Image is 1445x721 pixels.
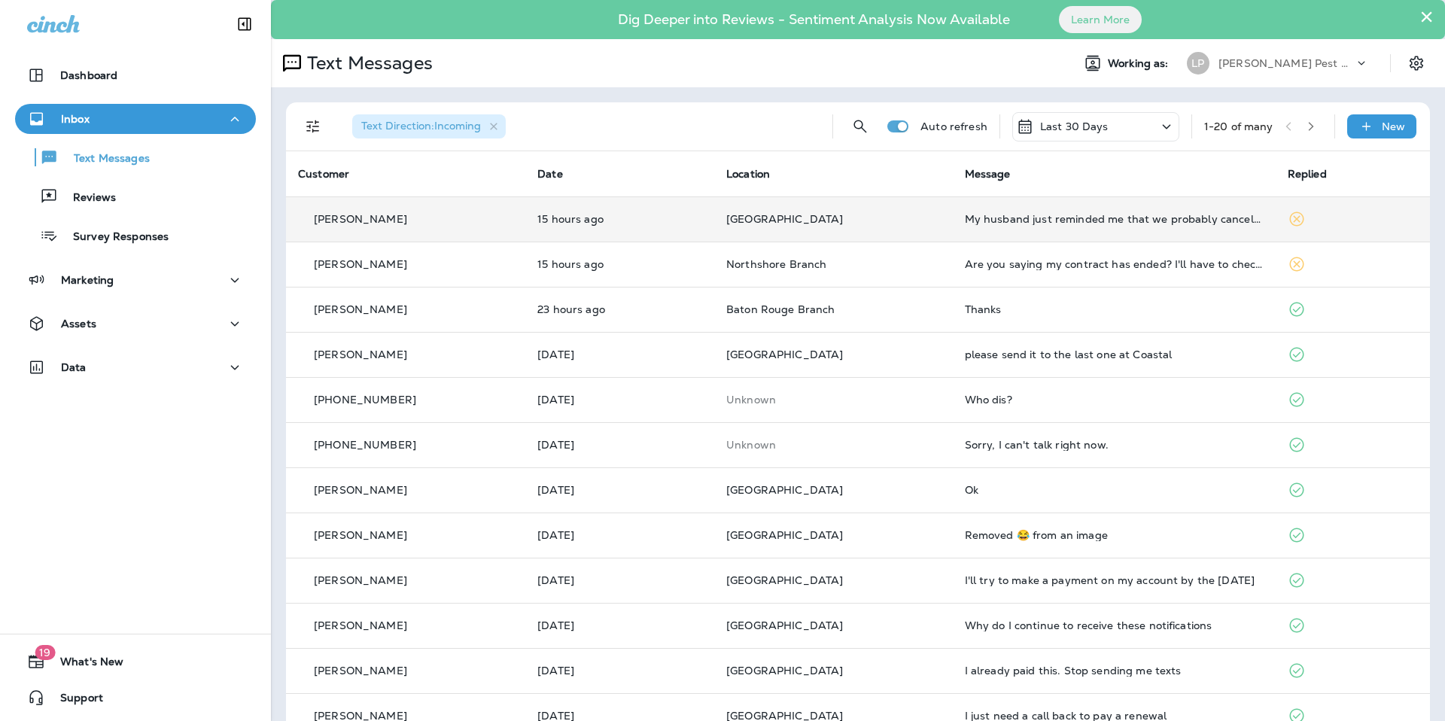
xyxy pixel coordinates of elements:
p: [PERSON_NAME] [314,619,407,631]
p: [PHONE_NUMBER] [314,394,416,406]
p: Oct 1, 2025 04:56 PM [537,258,702,270]
span: Baton Rouge Branch [726,303,835,316]
div: Ok [965,484,1264,496]
p: Data [61,361,87,373]
div: Are you saying my contract has ended? I'll have to check that. [965,258,1264,270]
p: This customer does not have a last location and the phone number they messaged is not assigned to... [726,394,941,406]
p: Sep 30, 2025 04:34 PM [537,348,702,360]
p: Sep 30, 2025 02:52 PM [537,484,702,496]
button: Inbox [15,104,256,134]
div: Sorry, I can't talk right now. [965,439,1264,451]
p: Sep 30, 2025 01:39 PM [537,665,702,677]
span: Location [726,167,770,181]
span: Northshore Branch [726,257,826,271]
p: This customer does not have a last location and the phone number they messaged is not assigned to... [726,439,941,451]
p: Text Messages [59,152,150,166]
span: What's New [45,656,123,674]
div: LP [1187,52,1209,75]
div: Who dis? [965,394,1264,406]
span: [GEOGRAPHIC_DATA] [726,619,843,632]
p: Sep 30, 2025 02:27 PM [537,574,702,586]
p: Survey Responses [58,230,169,245]
div: Thanks [965,303,1264,315]
p: [PERSON_NAME] [314,574,407,586]
div: My husband just reminded me that we probably cancelled it. Thank you! We will call when we need t... [965,213,1264,225]
span: 19 [35,645,55,660]
span: Support [45,692,103,710]
button: Support [15,683,256,713]
p: [PERSON_NAME] [314,258,407,270]
span: [GEOGRAPHIC_DATA] [726,664,843,677]
button: Assets [15,309,256,339]
div: Why do I continue to receive these notifications [965,619,1264,631]
button: Collapse Sidebar [224,9,266,39]
p: Sep 30, 2025 02:27 PM [537,529,702,541]
div: I already paid this. Stop sending me texts [965,665,1264,677]
button: Reviews [15,181,256,212]
p: [PHONE_NUMBER] [314,439,416,451]
button: Data [15,352,256,382]
button: Text Messages [15,141,256,173]
p: [PERSON_NAME] [314,348,407,360]
span: Text Direction : Incoming [361,119,481,132]
p: [PERSON_NAME] [314,213,407,225]
span: [GEOGRAPHIC_DATA] [726,348,843,361]
p: [PERSON_NAME] Pest Control [1218,57,1354,69]
button: Learn More [1059,6,1142,33]
p: Auto refresh [920,120,987,132]
span: [GEOGRAPHIC_DATA] [726,212,843,226]
button: Marketing [15,265,256,295]
p: Inbox [61,113,90,125]
p: Oct 1, 2025 05:01 PM [537,213,702,225]
span: Replied [1288,167,1327,181]
span: [GEOGRAPHIC_DATA] [726,573,843,587]
span: [GEOGRAPHIC_DATA] [726,528,843,542]
p: Sep 30, 2025 03:27 PM [537,439,702,451]
p: Text Messages [301,52,433,75]
p: Last 30 Days [1040,120,1109,132]
span: Date [537,167,563,181]
span: Message [965,167,1011,181]
p: [PERSON_NAME] [314,665,407,677]
p: [PERSON_NAME] [314,484,407,496]
p: Assets [61,318,96,330]
p: Reviews [58,191,116,205]
span: Customer [298,167,349,181]
span: Working as: [1108,57,1172,70]
button: Close [1419,5,1434,29]
p: Sep 30, 2025 03:58 PM [537,394,702,406]
p: Sep 30, 2025 02:26 PM [537,619,702,631]
div: please send it to the last one at Coastal [965,348,1264,360]
button: Search Messages [845,111,875,141]
p: Marketing [61,274,114,286]
div: 1 - 20 of many [1204,120,1273,132]
button: Settings [1403,50,1430,77]
p: Oct 1, 2025 08:51 AM [537,303,702,315]
div: I'll try to make a payment on my account by the 6th of October [965,574,1264,586]
p: Dashboard [60,69,117,81]
p: [PERSON_NAME] [314,303,407,315]
button: 19What's New [15,646,256,677]
button: Survey Responses [15,220,256,251]
button: Dashboard [15,60,256,90]
p: Dig Deeper into Reviews - Sentiment Analysis Now Available [574,17,1054,22]
div: Removed 😂 from an image [965,529,1264,541]
p: New [1382,120,1405,132]
p: [PERSON_NAME] [314,529,407,541]
span: [GEOGRAPHIC_DATA] [726,483,843,497]
button: Filters [298,111,328,141]
div: Text Direction:Incoming [352,114,506,138]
